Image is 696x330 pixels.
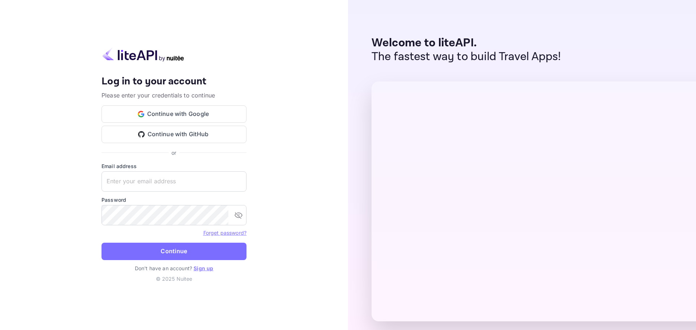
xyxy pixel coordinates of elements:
p: © 2025 Nuitee [101,275,246,283]
a: Sign up [194,265,213,271]
button: toggle password visibility [231,208,246,222]
input: Enter your email address [101,171,246,192]
a: Forget password? [203,229,246,236]
button: Continue with Google [101,105,246,123]
p: or [171,149,176,156]
button: Continue [101,243,246,260]
p: Please enter your credentials to continue [101,91,246,100]
label: Password [101,196,246,204]
a: Forget password? [203,230,246,236]
label: Email address [101,162,246,170]
h4: Log in to your account [101,75,246,88]
p: Don't have an account? [101,264,246,272]
p: Welcome to liteAPI. [372,36,561,50]
button: Continue with GitHub [101,126,246,143]
p: The fastest way to build Travel Apps! [372,50,561,64]
img: liteapi [101,47,185,62]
